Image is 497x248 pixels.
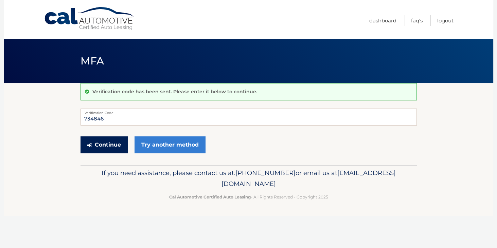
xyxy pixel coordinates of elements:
button: Continue [81,136,128,153]
span: [PHONE_NUMBER] [235,169,296,177]
a: Try another method [135,136,206,153]
a: FAQ's [411,15,423,26]
span: MFA [81,55,104,67]
a: Cal Automotive [44,7,136,31]
p: Verification code has been sent. Please enter it below to continue. [92,89,257,95]
label: Verification Code [81,109,417,114]
input: Verification Code [81,109,417,126]
strong: Cal Automotive Certified Auto Leasing [169,194,251,199]
p: If you need assistance, please contact us at: or email us at [85,168,412,189]
a: Dashboard [369,15,396,26]
p: - All Rights Reserved - Copyright 2025 [85,193,412,201]
a: Logout [437,15,454,26]
span: [EMAIL_ADDRESS][DOMAIN_NAME] [221,169,396,188]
